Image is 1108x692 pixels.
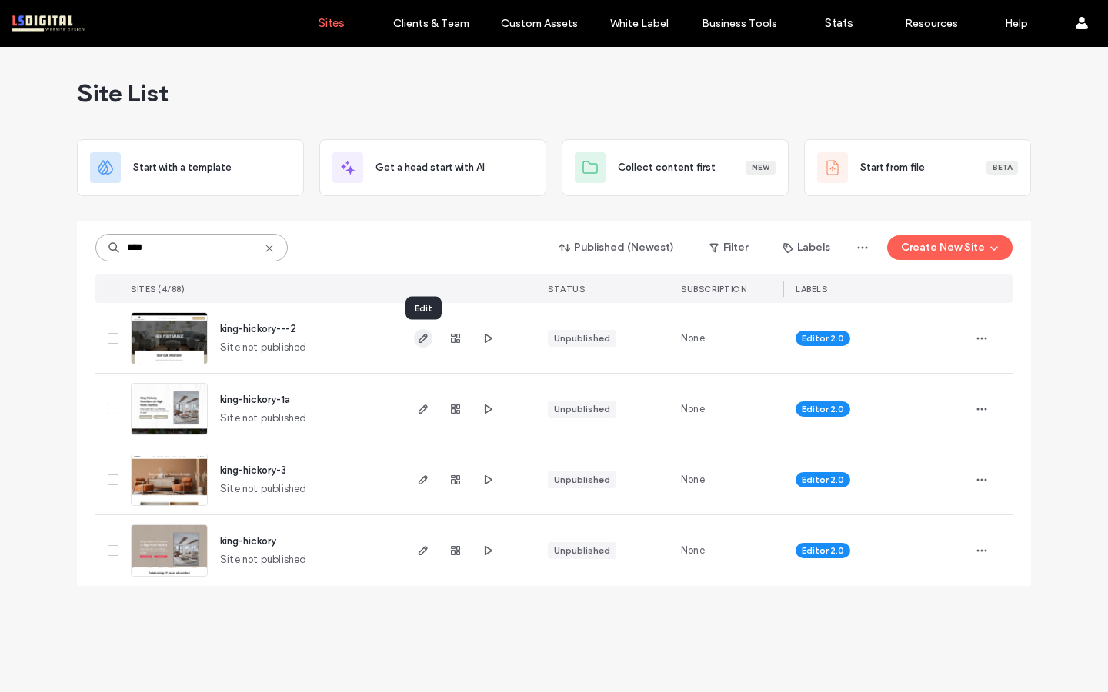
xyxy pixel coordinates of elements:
[77,139,304,196] div: Start with a template
[133,160,232,175] span: Start with a template
[501,17,578,30] label: Custom Assets
[220,394,290,405] a: king-hickory-1a
[887,235,1013,260] button: Create New Site
[610,17,669,30] label: White Label
[554,473,610,487] div: Unpublished
[35,11,67,25] span: Help
[986,161,1018,175] div: Beta
[1005,17,1028,30] label: Help
[220,340,307,355] span: Site not published
[548,284,585,294] span: STATUS
[796,284,827,294] span: LABELS
[681,472,705,487] span: None
[769,235,844,260] button: Labels
[562,139,789,196] div: Collect content firstNew
[220,411,307,426] span: Site not published
[860,160,925,175] span: Start from file
[802,402,844,416] span: Editor 2.0
[220,535,276,547] a: king-hickory
[554,544,610,557] div: Unpublished
[802,544,844,557] span: Editor 2.0
[554,331,610,345] div: Unpublished
[393,17,469,30] label: Clients & Team
[375,160,485,175] span: Get a head start with AI
[131,284,185,294] span: SITES (4/88)
[319,139,546,196] div: Get a head start with AI
[220,552,307,567] span: Site not published
[554,402,610,416] div: Unpublished
[746,161,776,175] div: New
[546,235,688,260] button: Published (Newest)
[802,473,844,487] span: Editor 2.0
[618,160,716,175] span: Collect content first
[702,17,777,30] label: Business Tools
[681,284,746,294] span: SUBSCRIPTION
[681,331,705,346] span: None
[220,323,296,334] a: king-hickory---2
[319,16,345,30] label: Sites
[220,464,286,476] a: king-hickory-3
[405,297,442,320] div: Edit
[681,543,705,558] span: None
[220,481,307,497] span: Site not published
[825,16,853,30] label: Stats
[804,139,1031,196] div: Start from fileBeta
[77,78,169,108] span: Site List
[802,331,844,345] span: Editor 2.0
[905,17,958,30] label: Resources
[681,401,705,417] span: None
[694,235,763,260] button: Filter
